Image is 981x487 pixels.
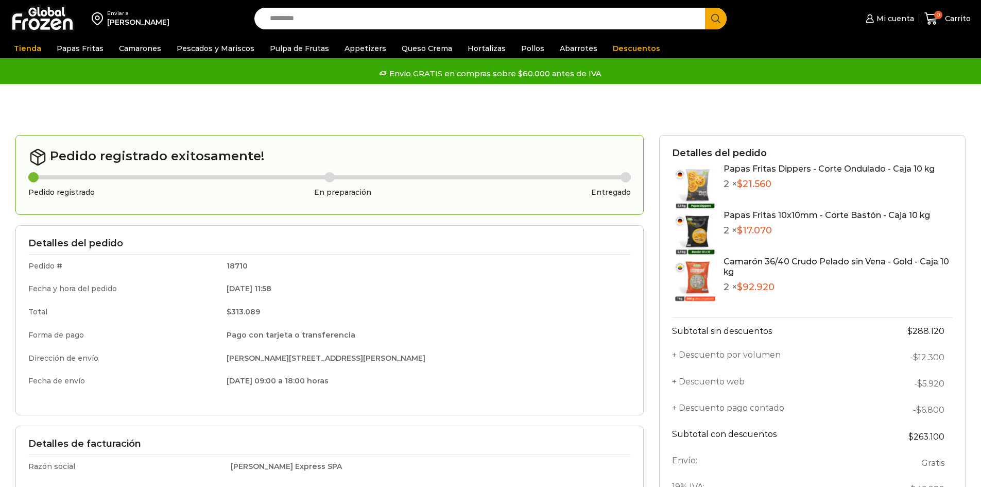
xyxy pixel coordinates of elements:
td: - [864,397,953,423]
td: [DATE] 09:00 a 18:00 horas [219,370,631,391]
p: 2 × [724,282,953,293]
span: $ [913,352,918,362]
span: $ [737,178,743,190]
bdi: 21.560 [737,178,771,190]
bdi: 263.100 [908,432,944,442]
td: 18710 [219,254,631,277]
td: Dirección de envío [28,347,219,370]
span: Mi cuenta [874,13,914,24]
span: $ [227,307,231,316]
h3: Detalles del pedido [28,238,631,249]
bdi: 288.120 [907,326,944,336]
span: $ [908,432,914,442]
a: Mi cuenta [863,8,914,29]
h3: Pedido registrado [28,188,95,197]
a: Camarón 36/40 Crudo Pelado sin Vena - Gold - Caja 10 kg [724,257,949,276]
a: Appetizers [339,39,391,58]
button: Search button [705,8,727,29]
bdi: 6.800 [916,405,944,415]
p: 2 × [724,225,930,237]
span: $ [917,379,922,389]
span: $ [916,405,921,415]
td: Pago con tarjeta o transferencia [219,324,631,347]
td: Gratis [864,450,953,476]
span: $ [737,281,743,293]
p: 2 × [724,179,935,190]
h3: Detalles de facturación [28,439,631,450]
td: Razón social [28,455,223,478]
th: Subtotal con descuentos [672,424,864,450]
h3: En preparación [314,188,371,197]
a: Camarones [114,39,166,58]
a: Papas Fritas [51,39,109,58]
td: [PERSON_NAME] Express SPA [223,455,631,478]
span: Carrito [942,13,971,24]
h3: Detalles del pedido [672,148,953,159]
a: Descuentos [608,39,665,58]
a: Papas Fritas 10x10mm - Corte Bastón - Caja 10 kg [724,210,930,220]
td: Total [28,300,219,324]
a: Hortalizas [462,39,511,58]
bdi: 92.920 [737,281,775,293]
td: [DATE] 11:58 [219,277,631,300]
th: + Descuento web [672,371,864,397]
a: Pulpa de Frutas [265,39,334,58]
h3: Entregado [591,188,631,197]
td: Fecha de envío [28,370,219,391]
img: address-field-icon.svg [92,10,107,27]
bdi: 313.089 [227,307,260,316]
bdi: 5.920 [917,379,944,389]
h2: Pedido registrado exitosamente! [28,148,631,166]
span: $ [907,326,913,336]
bdi: 17.070 [737,225,772,236]
a: Abarrotes [555,39,603,58]
th: Envío: [672,450,864,476]
div: [PERSON_NAME] [107,17,169,27]
th: Subtotal sin descuentos [672,317,864,344]
td: - [864,344,953,371]
td: Fecha y hora del pedido [28,277,219,300]
td: Pedido # [28,254,219,277]
a: Tienda [9,39,46,58]
span: 0 [934,11,942,19]
th: + Descuento por volumen [672,344,864,371]
a: Papas Fritas Dippers - Corte Ondulado - Caja 10 kg [724,164,935,174]
a: 0 Carrito [924,7,971,31]
th: + Descuento pago contado [672,397,864,423]
a: Queso Crema [397,39,457,58]
a: Pescados y Mariscos [171,39,260,58]
div: Enviar a [107,10,169,17]
span: $ [737,225,743,236]
td: [PERSON_NAME][STREET_ADDRESS][PERSON_NAME] [219,347,631,370]
bdi: 12.300 [913,352,944,362]
td: - [864,371,953,397]
a: Pollos [516,39,549,58]
td: Forma de pago [28,324,219,347]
